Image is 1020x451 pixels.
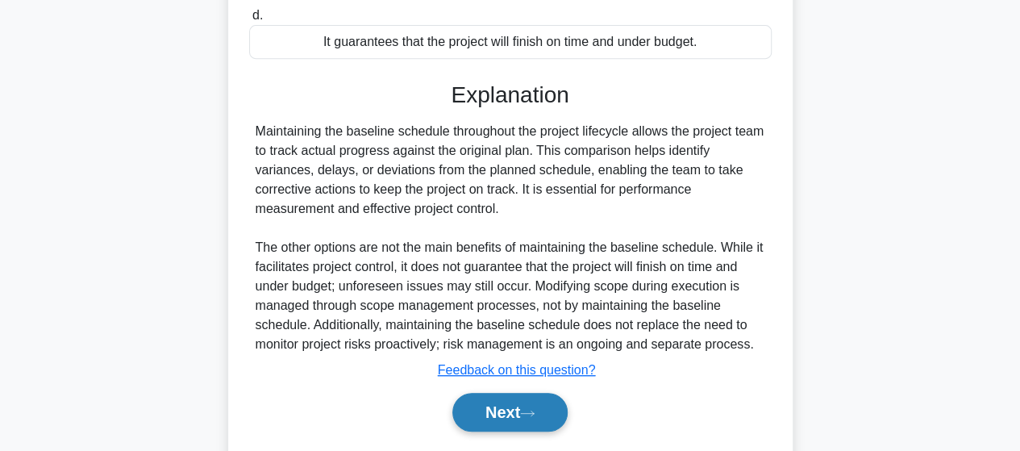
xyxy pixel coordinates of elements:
[259,81,762,109] h3: Explanation
[249,25,772,59] div: It guarantees that the project will finish on time and under budget.
[252,8,263,22] span: d.
[452,393,568,432] button: Next
[256,122,765,354] div: Maintaining the baseline schedule throughout the project lifecycle allows the project team to tra...
[438,363,596,377] a: Feedback on this question?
